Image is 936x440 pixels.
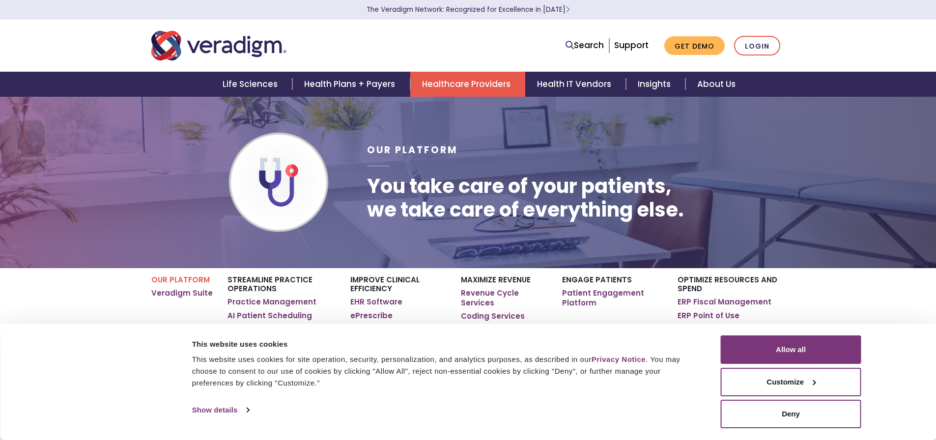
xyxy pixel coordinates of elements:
[350,297,402,307] a: EHR Software
[721,335,861,364] button: Allow all
[678,297,771,307] a: ERP Fiscal Management
[151,29,286,62] img: Veradigm logo
[192,354,699,389] div: This website uses cookies for site operation, security, personalization, and analytics purposes, ...
[211,72,292,97] a: Life Sciences
[721,400,861,428] button: Deny
[566,5,570,14] span: Learn More
[592,355,646,363] a: Privacy Notice
[678,311,739,321] a: ERP Point of Use
[151,288,213,298] a: Veradigm Suite
[367,143,458,157] span: Our Platform
[461,311,525,321] a: Coding Services
[626,72,685,97] a: Insights
[292,72,410,97] a: Health Plans + Payers
[566,39,604,52] a: Search
[227,297,316,307] a: Practice Management
[192,338,699,350] div: This website uses cookies
[614,39,649,51] a: Support
[350,311,393,321] a: ePrescribe
[525,72,626,97] a: Health IT Vendors
[410,72,525,97] a: Healthcare Providers
[562,288,663,307] a: Patient Engagement Platform
[367,5,570,14] a: The Veradigm Network: Recognized for Excellence in [DATE]Learn More
[664,36,725,55] a: Get Demo
[367,174,684,221] h1: You take care of your patients, we take care of everything else.
[461,288,547,307] a: Revenue Cycle Services
[734,36,780,56] a: Login
[227,311,312,321] a: AI Patient Scheduling
[685,72,747,97] a: About Us
[192,403,249,417] a: Show details
[721,368,861,396] button: Customize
